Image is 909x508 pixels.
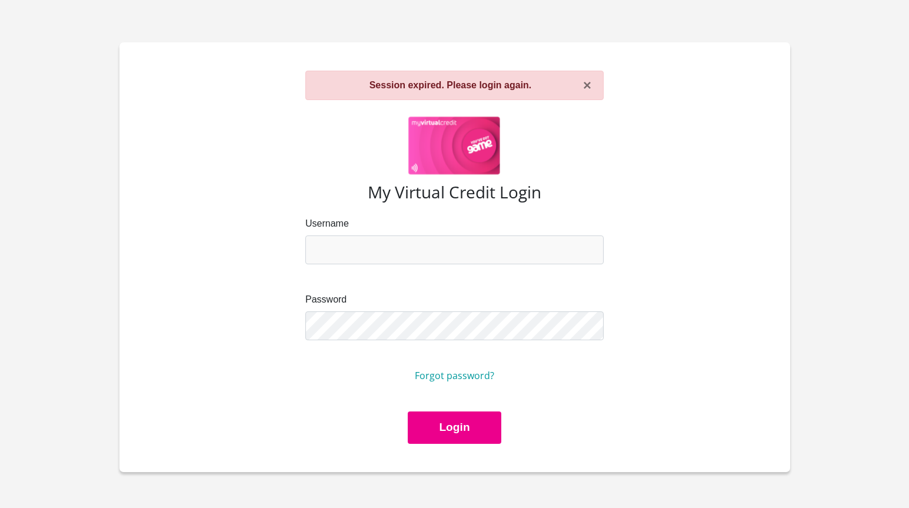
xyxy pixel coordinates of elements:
[305,293,604,307] label: Password
[369,80,532,90] strong: Session expired. Please login again.
[305,217,604,231] label: Username
[408,117,501,175] img: game logo
[583,78,591,92] button: ×
[305,235,604,264] input: Email
[415,369,494,382] a: Forgot password?
[408,411,501,444] button: Login
[148,182,762,202] h3: My Virtual Credit Login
